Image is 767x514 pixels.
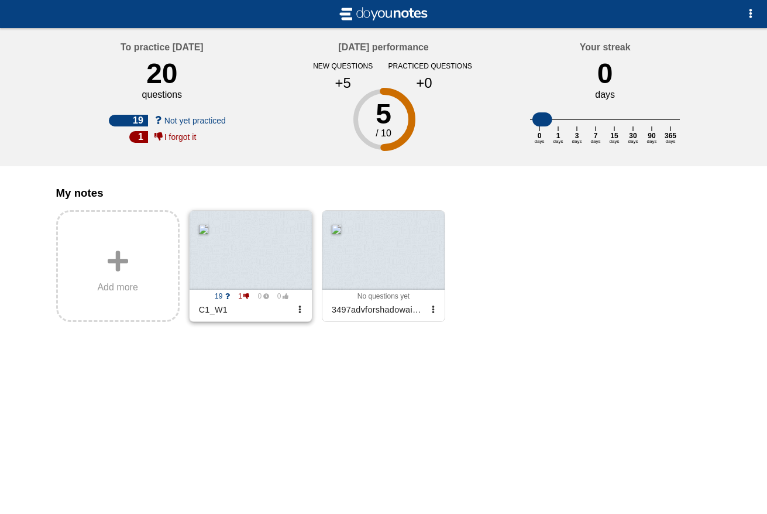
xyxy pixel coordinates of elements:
button: Options [739,2,762,26]
a: 19 1 0 0 C1_W1 [189,210,312,322]
span: 0 [252,292,269,300]
h3: My notes [56,187,711,200]
div: new questions [307,62,379,70]
text: 7 [594,132,598,140]
text: 0 [538,132,542,140]
text: days [647,139,657,144]
text: days [535,139,545,144]
h4: [DATE] performance [338,42,428,53]
text: 1 [556,132,560,140]
div: +5 [312,75,374,91]
text: 90 [648,132,656,140]
span: No questions yet [357,292,410,300]
text: 3 [575,132,579,140]
span: Not yet practiced [164,116,226,125]
div: +0 [393,75,456,91]
div: C1_W1 [194,300,293,319]
span: I forgot it [164,132,196,142]
div: days [595,90,615,100]
text: 365 [665,132,676,140]
div: questions [142,90,183,100]
div: / 10 [302,128,465,139]
text: days [628,139,638,144]
text: 30 [629,132,637,140]
div: 5 [302,100,465,128]
div: practiced questions [388,62,460,70]
text: 15 [610,132,618,140]
span: 19 [212,292,230,300]
span: 1 [232,292,250,300]
h4: To practice [DATE] [121,42,204,53]
text: days [610,139,620,144]
img: svg+xml;base64,CiAgICAgIDxzdmcgdmlld0JveD0iLTIgLTIgMjAgNCIgeG1sbnM9Imh0dHA6Ly93d3cudzMub3JnLzIwMD... [337,5,431,23]
div: 20 [146,57,177,90]
text: days [666,139,676,144]
a: No questions yet3497advforshadowaiintheworkplacev31758287885637 [322,210,445,322]
div: 1 [129,131,148,143]
div: 3497advforshadowaiintheworkplacev31758287885637 [327,300,426,319]
h4: Your streak [580,42,631,53]
span: 0 [271,292,288,300]
text: days [553,139,563,144]
div: 0 [597,57,613,90]
div: 19 [109,115,148,126]
text: days [591,139,601,144]
text: days [572,139,582,144]
span: Add more [97,282,137,293]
